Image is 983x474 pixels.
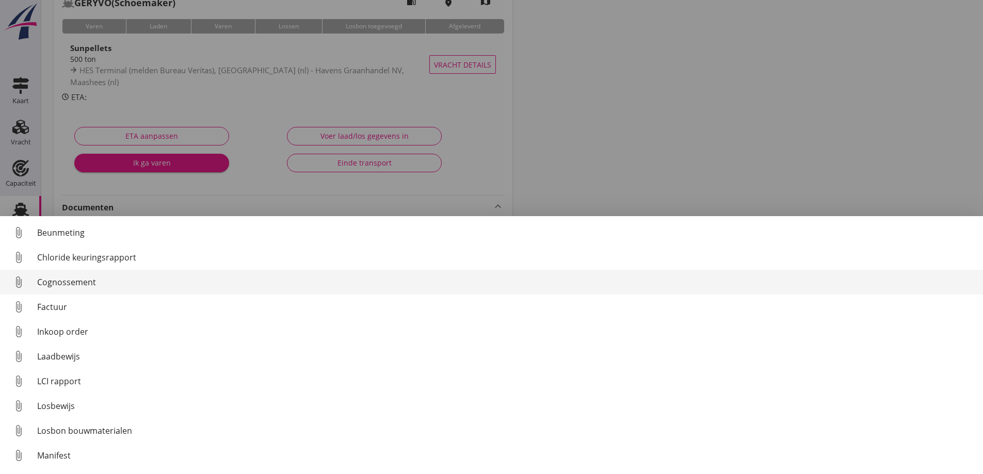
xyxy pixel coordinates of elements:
[37,350,975,363] div: Laadbewijs
[10,348,27,365] i: attach_file
[10,299,27,315] i: attach_file
[37,226,975,239] div: Beunmeting
[37,400,975,412] div: Losbewijs
[37,375,975,387] div: LCI rapport
[37,301,975,313] div: Factuur
[10,398,27,414] i: attach_file
[37,325,975,338] div: Inkoop order
[10,224,27,241] i: attach_file
[37,276,975,288] div: Cognossement
[37,449,975,462] div: Manifest
[10,274,27,290] i: attach_file
[10,373,27,389] i: attach_file
[37,251,975,264] div: Chloride keuringsrapport
[10,422,27,439] i: attach_file
[10,447,27,464] i: attach_file
[37,424,975,437] div: Losbon bouwmaterialen
[10,249,27,266] i: attach_file
[10,323,27,340] i: attach_file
